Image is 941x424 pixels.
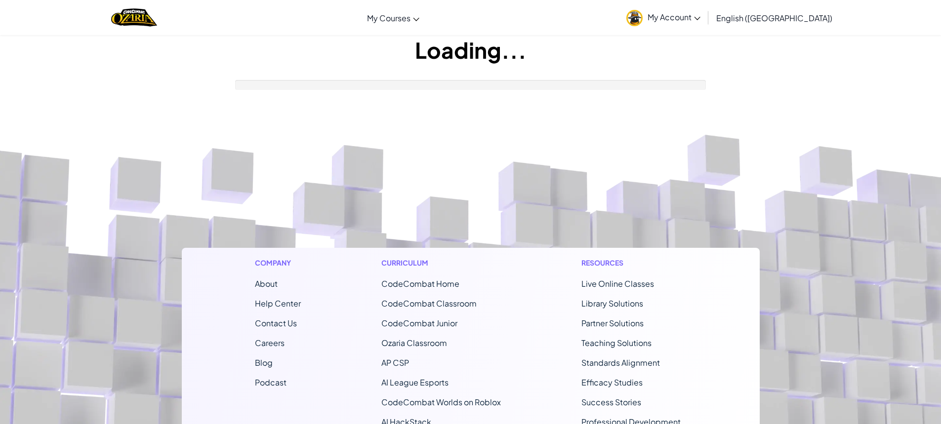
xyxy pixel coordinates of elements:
[367,13,410,23] span: My Courses
[711,4,837,31] a: English ([GEOGRAPHIC_DATA])
[581,318,644,328] a: Partner Solutions
[255,298,301,308] a: Help Center
[581,258,687,268] h1: Resources
[255,357,273,368] a: Blog
[255,258,301,268] h1: Company
[381,318,457,328] a: CodeCombat Junior
[381,377,449,387] a: AI League Esports
[381,338,447,348] a: Ozaria Classroom
[581,397,641,407] a: Success Stories
[381,278,459,289] span: CodeCombat Home
[255,338,285,348] a: Careers
[626,10,643,26] img: avatar
[362,4,424,31] a: My Courses
[255,377,286,387] a: Podcast
[381,397,501,407] a: CodeCombat Worlds on Roblox
[111,7,157,28] a: Ozaria by CodeCombat logo
[381,258,501,268] h1: Curriculum
[381,298,477,308] a: CodeCombat Classroom
[716,13,832,23] span: English ([GEOGRAPHIC_DATA])
[581,298,643,308] a: Library Solutions
[581,278,654,289] a: Live Online Classes
[581,377,643,387] a: Efficacy Studies
[648,12,700,22] span: My Account
[255,278,278,289] a: About
[255,318,297,328] span: Contact Us
[111,7,157,28] img: Home
[381,357,409,368] a: AP CSP
[581,357,660,368] a: Standards Alignment
[621,2,705,33] a: My Account
[581,338,652,348] a: Teaching Solutions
